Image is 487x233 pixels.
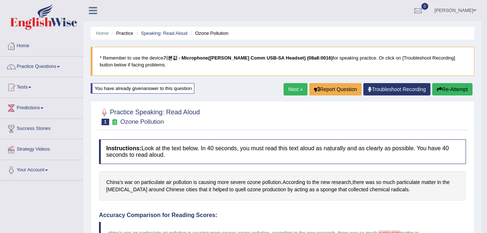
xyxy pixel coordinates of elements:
button: Re-Attempt [432,83,472,95]
span: Click to see word definition [309,186,315,193]
span: 0 [421,3,429,10]
span: Click to see word definition [213,186,228,193]
b: 기본값 - Microphone([PERSON_NAME] Comm USB-SA Headset) (08a8:0016) [163,55,333,61]
a: Your Account [0,160,83,178]
blockquote: * Remember to use the device for speaking practice. Or click on [Troubleshoot Recording] button b... [91,47,474,76]
small: Ozone Pollution [120,118,164,125]
span: Click to see word definition [421,179,436,186]
span: Click to see word definition [383,179,395,186]
span: Click to see word definition [352,179,364,186]
span: Click to see word definition [230,179,245,186]
span: Click to see word definition [134,179,140,186]
span: Click to see word definition [198,179,216,186]
a: Speaking: Read Aloud [141,30,187,36]
span: Click to see word definition [288,186,293,193]
a: Predictions [0,98,83,116]
span: Click to see word definition [106,186,147,193]
b: Instructions: [106,145,141,151]
a: Strategy Videos [0,139,83,158]
span: Click to see word definition [376,179,381,186]
span: Click to see word definition [397,179,420,186]
span: Click to see word definition [294,186,308,193]
span: Click to see word definition [186,186,198,193]
span: Click to see word definition [247,186,261,193]
span: Click to see word definition [199,186,207,193]
span: Click to see word definition [106,179,123,186]
span: Click to see word definition [230,186,234,193]
span: Click to see word definition [316,186,319,193]
div: . , . [99,171,466,201]
span: Click to see word definition [173,179,192,186]
span: Click to see word definition [320,186,337,193]
h4: Accuracy Comparison for Reading Scores: [99,212,466,218]
span: Click to see word definition [306,179,311,186]
a: Next » [284,83,308,95]
li: Practice [110,30,133,37]
h2: Practice Speaking: Read Aloud [99,107,200,125]
span: Click to see word definition [263,186,286,193]
span: Click to see word definition [193,179,197,186]
span: Click to see word definition [437,179,441,186]
span: Click to see word definition [338,186,347,193]
a: Practice Questions [0,57,83,75]
li: Ozone Pollution [189,30,228,37]
a: Troubleshoot Recording [363,83,430,95]
a: Home [0,36,83,54]
span: Click to see word definition [166,186,184,193]
span: Click to see word definition [247,179,261,186]
span: Click to see word definition [209,186,211,193]
a: Tests [0,77,83,95]
span: Click to see word definition [331,179,351,186]
span: Click to see word definition [348,186,368,193]
span: Click to see word definition [282,179,305,186]
span: Click to see word definition [312,179,319,186]
span: Click to see word definition [166,179,172,186]
span: Click to see word definition [391,186,409,193]
span: Click to see word definition [149,186,165,193]
span: Click to see word definition [235,186,246,193]
span: Click to see word definition [262,179,281,186]
div: You have already given answer to this question [91,83,194,94]
button: Report Question [309,83,362,95]
span: Click to see word definition [217,179,229,186]
span: Click to see word definition [443,179,450,186]
span: 1 [102,119,109,125]
a: Success Stories [0,119,83,137]
small: Exam occurring question [111,119,119,126]
span: Click to see word definition [124,179,133,186]
span: Click to see word definition [370,186,390,193]
span: Click to see word definition [366,179,375,186]
a: Home [96,30,109,36]
span: Click to see word definition [141,179,165,186]
h4: Look at the text below. In 40 seconds, you must read this text aloud as naturally and as clearly ... [99,139,466,164]
span: Click to see word definition [321,179,330,186]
